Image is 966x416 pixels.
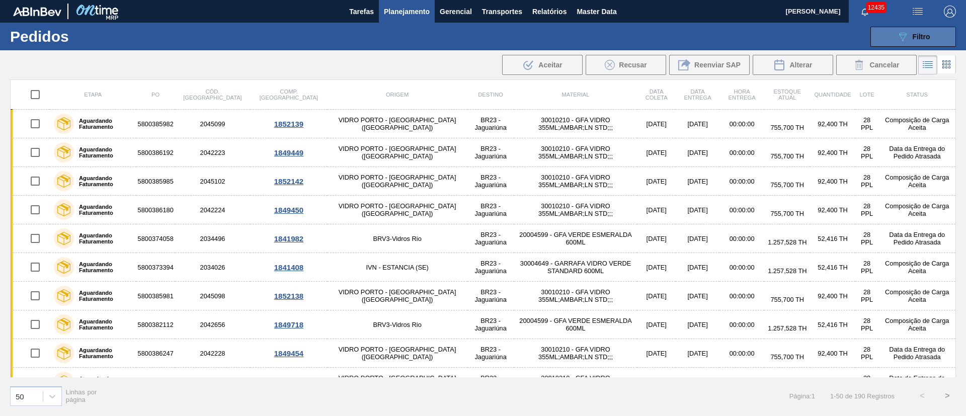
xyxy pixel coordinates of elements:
[252,148,326,157] div: 1849449
[175,282,250,310] td: 2045098
[637,310,676,339] td: [DATE]
[136,196,175,224] td: 5800386180
[770,210,804,217] span: 755,700 TH
[328,167,467,196] td: VIDRO PORTO - [GEOGRAPHIC_DATA] ([GEOGRAPHIC_DATA])
[913,33,930,41] span: Filtro
[66,388,97,403] span: Linhas por página
[814,92,851,98] span: Quantidade
[136,138,175,167] td: 5800386192
[11,339,956,368] a: Aguardando Faturamento58003862472042228VIDRO PORTO - [GEOGRAPHIC_DATA] ([GEOGRAPHIC_DATA])BR23 - ...
[768,238,807,246] span: 1.257,528 TH
[514,224,637,253] td: 20004599 - GFA VERDE ESMERALDA 600ML
[789,61,812,69] span: Alterar
[855,282,879,310] td: 28 PPL
[810,224,855,253] td: 52,416 TH
[349,6,374,18] span: Tarefas
[878,110,955,138] td: Composição de Carga Aceita
[719,167,764,196] td: 00:00:00
[175,339,250,368] td: 2042228
[878,368,955,396] td: Data da Entrega do Pedido Atrasada
[11,110,956,138] a: Aguardando Faturamento58003859822045099VIDRO PORTO - [GEOGRAPHIC_DATA] ([GEOGRAPHIC_DATA])BR23 - ...
[637,282,676,310] td: [DATE]
[467,167,514,196] td: BR23 - Jaguariúna
[151,92,159,98] span: PO
[532,6,567,18] span: Relatórios
[11,224,956,253] a: Aguardando Faturamento58003740582034496BRV3-Vidros RioBR23 - Jaguariúna20004599 - GFA VERDE ESMER...
[637,110,676,138] td: [DATE]
[467,310,514,339] td: BR23 - Jaguariúna
[770,152,804,160] span: 755,700 TH
[676,339,719,368] td: [DATE]
[855,110,879,138] td: 28 PPL
[676,224,719,253] td: [DATE]
[136,224,175,253] td: 5800374058
[74,204,132,216] label: Aguardando Faturamento
[11,138,956,167] a: Aguardando Faturamento58003861922042223VIDRO PORTO - [GEOGRAPHIC_DATA] ([GEOGRAPHIC_DATA])BR23 - ...
[719,196,764,224] td: 00:00:00
[136,167,175,196] td: 5800385985
[136,310,175,339] td: 5800382112
[384,6,430,18] span: Planejamento
[252,263,326,272] div: 1841408
[774,89,801,101] span: Estoque atual
[260,89,318,101] span: Comp. [GEOGRAPHIC_DATA]
[637,224,676,253] td: [DATE]
[467,138,514,167] td: BR23 - Jaguariúna
[918,55,937,74] div: Visão em Lista
[637,196,676,224] td: [DATE]
[328,310,467,339] td: BRV3-Vidros Rio
[252,234,326,243] div: 1841982
[694,61,741,69] span: Reenviar SAP
[637,339,676,368] td: [DATE]
[514,339,637,368] td: 30010210 - GFA VIDRO 355ML;AMBAR;LN STD;;;
[810,167,855,196] td: 92,400 TH
[935,383,960,408] button: >
[74,376,132,388] label: Aguardando Faturamento
[866,2,887,13] span: 12435
[859,92,874,98] span: Lote
[768,267,807,275] span: 1.257,528 TH
[770,296,804,303] span: 755,700 TH
[74,146,132,158] label: Aguardando Faturamento
[676,310,719,339] td: [DATE]
[912,6,924,18] img: userActions
[11,310,956,339] a: Aguardando Faturamento58003821122042656BRV3-Vidros RioBR23 - Jaguariúna20004599 - GFA VERDE ESMER...
[74,175,132,187] label: Aguardando Faturamento
[252,120,326,128] div: 1852139
[514,310,637,339] td: 20004599 - GFA VERDE ESMERALDA 600ML
[637,138,676,167] td: [DATE]
[719,310,764,339] td: 00:00:00
[328,224,467,253] td: BRV3-Vidros Rio
[878,253,955,282] td: Composição de Carga Aceita
[855,138,879,167] td: 28 PPL
[586,55,666,75] div: Recusar
[328,110,467,138] td: VIDRO PORTO - [GEOGRAPHIC_DATA] ([GEOGRAPHIC_DATA])
[937,55,956,74] div: Visão em Cards
[252,292,326,300] div: 1852138
[467,339,514,368] td: BR23 - Jaguariúna
[810,282,855,310] td: 92,400 TH
[789,392,815,400] span: Página : 1
[328,282,467,310] td: VIDRO PORTO - [GEOGRAPHIC_DATA] ([GEOGRAPHIC_DATA])
[906,92,927,98] span: Status
[467,224,514,253] td: BR23 - Jaguariúna
[770,181,804,189] span: 755,700 TH
[10,31,160,42] h1: Pedidos
[84,92,102,98] span: Etapa
[175,196,250,224] td: 2042224
[467,110,514,138] td: BR23 - Jaguariúna
[676,138,719,167] td: [DATE]
[855,310,879,339] td: 28 PPL
[502,55,583,75] div: Aceitar
[669,55,750,75] div: Reenviar SAP
[577,6,616,18] span: Master Data
[676,110,719,138] td: [DATE]
[136,282,175,310] td: 5800385981
[878,310,955,339] td: Composição de Carga Aceita
[719,224,764,253] td: 00:00:00
[183,89,242,101] span: Cód. [GEOGRAPHIC_DATA]
[514,110,637,138] td: 30010210 - GFA VIDRO 355ML;AMBAR;LN STD;;;
[11,253,956,282] a: Aguardando Faturamento58003733942034026IVN - ESTANCIA (SE)BR23 - Jaguariúna30004649 - GARRAFA VID...
[478,92,503,98] span: Destino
